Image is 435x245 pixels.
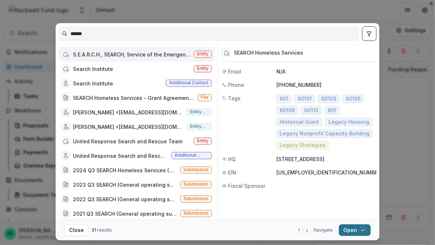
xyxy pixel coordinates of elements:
[73,65,113,73] div: Search Institute
[321,96,336,102] span: 60103
[276,169,383,176] p: [US_EMPLOYER_IDENTIFICATION_NUMBER]
[234,50,303,56] div: SEARCH Homeless Services
[228,155,236,163] span: HQ
[73,195,177,203] div: 2022 Q3 SEARCH (General operating support)
[190,109,208,114] span: Entity user
[362,26,376,41] button: toggle filters
[73,138,182,145] div: United Response Search and Rescue Team
[175,153,208,158] span: Additional contact
[91,227,96,233] span: 31
[73,152,168,160] div: United Response Search and Rescue Team
[280,131,370,137] span: Legacy Nonprofit Capacity Building
[73,166,177,174] div: 2024 Q3 SEARCH Homeless Services (General operating support)
[276,81,375,89] p: [PHONE_NUMBER]
[184,167,208,172] span: Submission
[73,51,191,58] div: S.E.A.R.C.H., SEARCH, Service of the Emergency Aid Resource Center for the Homeless, Inc.
[197,51,208,56] span: Entity
[184,211,208,216] span: Submission
[197,66,208,71] span: Entity
[346,96,361,102] span: 60105
[276,155,375,163] p: [STREET_ADDRESS]
[97,227,112,233] span: results
[184,182,208,187] span: Submission
[280,107,295,114] span: 60109
[184,196,208,201] span: Submission
[73,181,177,189] div: 2023 Q3 SEARCH (General operating support)
[280,119,319,125] span: Historical Grant
[73,123,184,131] div: [PERSON_NAME] <[EMAIL_ADDRESS][DOMAIN_NAME]>
[228,182,265,190] span: Fiscal Sponsor
[228,169,236,176] span: EIN
[328,119,369,125] span: Legacy Housing
[314,227,333,233] span: Navigate
[73,210,177,217] div: 2021 Q3 SEARCH (General operating support)
[304,107,318,114] span: 60113
[298,96,312,102] span: 60101
[197,138,208,143] span: Entity
[190,124,208,129] span: Entity user
[228,94,241,102] span: Tags
[169,80,208,85] span: Additional contact
[280,142,326,148] span: Legacy Strategies
[228,81,244,89] span: Phone
[280,96,288,102] span: 601
[201,95,208,100] span: File
[73,94,195,102] div: SEARCH Homeless Services - Grant Agreement - [DATE].pdf
[73,80,113,87] div: Search Institute
[276,68,375,75] p: N/A
[339,224,371,236] button: Open
[228,68,241,75] span: Email
[64,224,89,236] button: Close
[328,107,336,114] span: 801
[73,109,184,116] div: [PERSON_NAME] <[EMAIL_ADDRESS][DOMAIN_NAME]>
